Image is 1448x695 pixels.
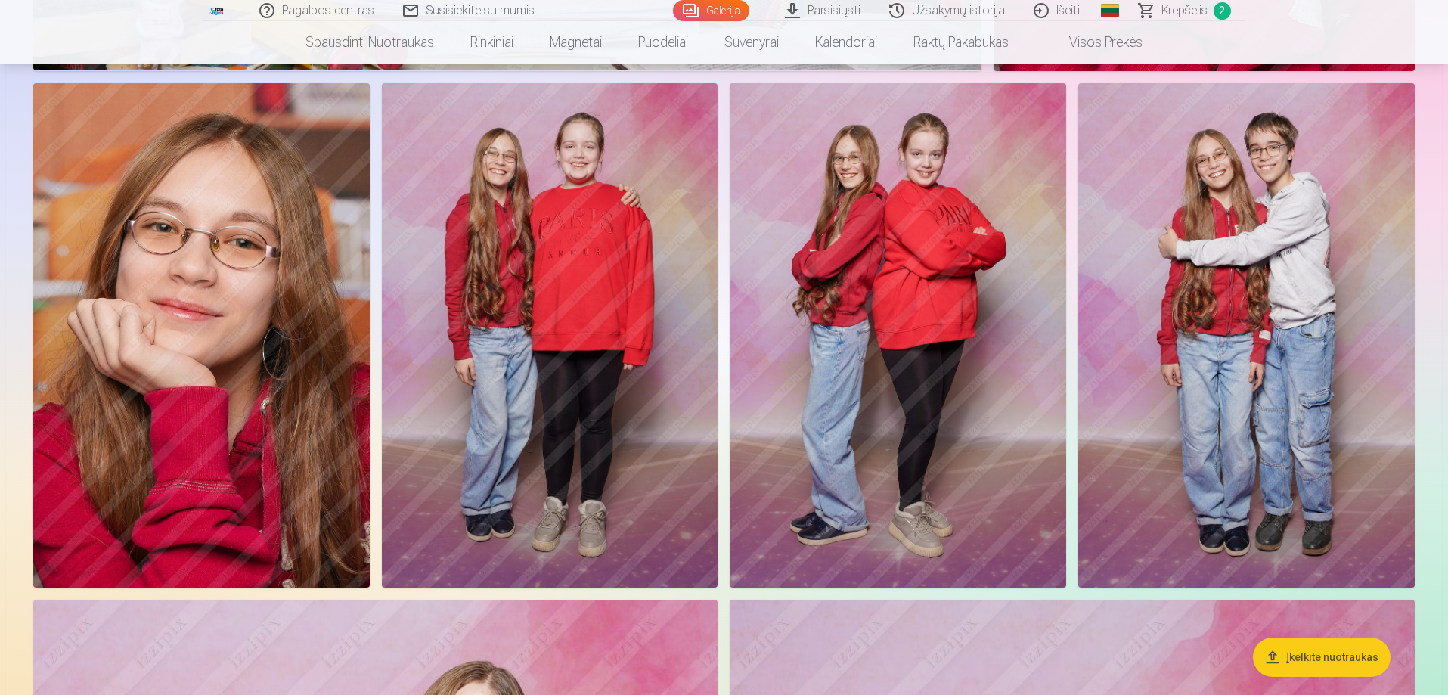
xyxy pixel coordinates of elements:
[1161,2,1208,20] span: Krepšelis
[797,21,895,64] a: Kalendoriai
[895,21,1027,64] a: Raktų pakabukas
[706,21,797,64] a: Suvenyrai
[620,21,706,64] a: Puodeliai
[287,21,452,64] a: Spausdinti nuotraukas
[209,6,225,15] img: /fa5
[1214,2,1231,20] span: 2
[452,21,532,64] a: Rinkiniai
[532,21,620,64] a: Magnetai
[1027,21,1161,64] a: Visos prekės
[1253,638,1391,677] button: Įkelkite nuotraukas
